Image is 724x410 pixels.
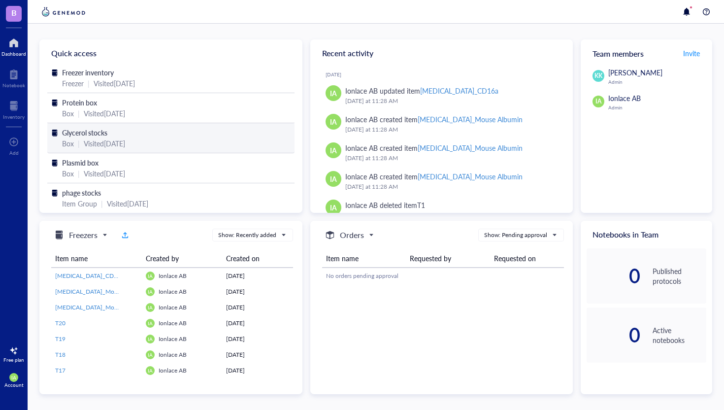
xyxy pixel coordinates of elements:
[226,287,289,296] div: [DATE]
[594,71,602,80] span: KK
[4,382,24,388] div: Account
[326,272,560,280] div: No orders pending approval
[326,71,565,77] div: [DATE]
[318,81,565,110] a: IAIonlace AB updated item[MEDICAL_DATA]_CD16a[DATE] at 11:28 AM
[148,273,153,279] span: IA
[55,319,66,327] span: T20
[142,249,223,268] th: Created by
[345,142,523,153] div: Ionlace AB created item
[226,272,289,280] div: [DATE]
[148,320,153,326] span: IA
[55,335,138,343] a: T19
[608,104,706,110] div: Admin
[226,366,289,375] div: [DATE]
[226,319,289,328] div: [DATE]
[69,229,98,241] h5: Freezers
[406,249,490,268] th: Requested by
[587,268,640,284] div: 0
[345,114,523,125] div: Ionlace AB created item
[11,375,16,380] span: IA
[581,221,712,248] div: Notebooks in Team
[78,168,80,179] div: |
[345,182,558,192] div: [DATE] at 11:28 AM
[51,249,142,268] th: Item name
[340,229,364,241] h5: Orders
[62,198,97,209] div: Item Group
[148,352,153,358] span: IA
[2,82,25,88] div: Notebook
[62,128,107,137] span: Glycerol stocks
[581,39,712,67] div: Team members
[420,86,498,96] div: [MEDICAL_DATA]_CD16a
[653,266,706,286] div: Published protocols
[101,198,103,209] div: |
[159,287,187,296] span: Ionlace AB
[159,366,187,375] span: Ionlace AB
[55,366,138,375] a: T17
[9,150,19,156] div: Add
[345,171,523,182] div: Ionlace AB created item
[608,93,641,103] span: Ionlace AB
[484,231,547,239] div: Show: Pending approval
[310,39,573,67] div: Recent activity
[3,357,24,363] div: Free plan
[418,143,523,153] div: [MEDICAL_DATA]_Mouse Albumin
[159,335,187,343] span: Ionlace AB
[587,327,640,343] div: 0
[2,67,25,88] a: Notebook
[222,249,293,268] th: Created on
[330,88,337,99] span: IA
[595,97,601,106] span: IA
[418,171,523,181] div: [MEDICAL_DATA]_Mouse Albumin
[62,98,97,107] span: Protein box
[345,96,558,106] div: [DATE] at 11:28 AM
[159,319,187,327] span: Ionlace AB
[1,35,26,57] a: Dashboard
[55,303,147,311] span: [MEDICAL_DATA]_Mouse Albumin
[330,173,337,184] span: IA
[330,116,337,127] span: IA
[218,231,276,239] div: Show: Recently added
[159,272,187,280] span: Ionlace AB
[159,303,187,311] span: Ionlace AB
[62,68,114,77] span: Freezer inventory
[330,145,337,156] span: IA
[318,138,565,167] a: IAIonlace AB created item[MEDICAL_DATA]_Mouse Albumin[DATE] at 11:28 AM
[608,79,706,85] div: Admin
[55,272,138,280] a: [MEDICAL_DATA]_CD16a
[226,303,289,312] div: [DATE]
[55,287,147,296] span: [MEDICAL_DATA]_Mouse Albumin
[226,335,289,343] div: [DATE]
[94,78,135,89] div: Visited [DATE]
[84,138,125,149] div: Visited [DATE]
[1,51,26,57] div: Dashboard
[62,168,74,179] div: Box
[683,48,700,58] span: Invite
[55,335,66,343] span: T19
[84,108,125,119] div: Visited [DATE]
[78,138,80,149] div: |
[345,153,558,163] div: [DATE] at 11:28 AM
[3,114,25,120] div: Inventory
[62,108,74,119] div: Box
[62,158,99,168] span: Plasmid box
[318,167,565,196] a: IAIonlace AB created item[MEDICAL_DATA]_Mouse Albumin[DATE] at 11:28 AM
[55,350,66,359] span: T18
[3,98,25,120] a: Inventory
[55,303,138,312] a: [MEDICAL_DATA]_Mouse Albumin
[226,350,289,359] div: [DATE]
[148,289,153,295] span: IA
[39,6,88,18] img: genemod-logo
[148,305,153,310] span: IA
[78,108,80,119] div: |
[55,350,138,359] a: T18
[88,78,90,89] div: |
[608,68,662,77] span: [PERSON_NAME]
[322,249,406,268] th: Item name
[39,39,302,67] div: Quick access
[148,336,153,342] span: IA
[345,125,558,135] div: [DATE] at 11:28 AM
[683,45,700,61] button: Invite
[345,85,498,96] div: Ionlace AB updated item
